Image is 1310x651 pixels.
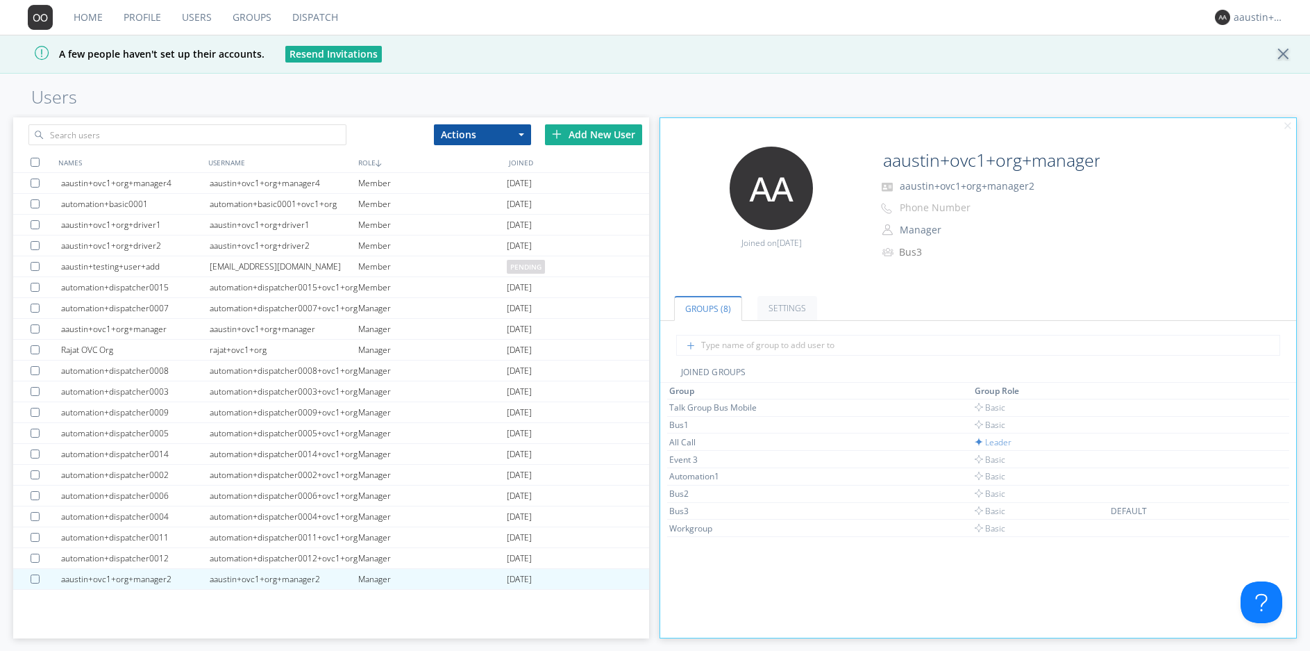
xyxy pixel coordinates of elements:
[210,465,358,485] div: automation+dispatcher0002+ovc1+org
[358,194,507,214] div: Member
[669,454,773,465] div: Event 3
[358,486,507,506] div: Manager
[13,486,649,506] a: automation+dispatcher0006automation+dispatcher0006+ovc1+orgManager[DATE]
[507,402,532,423] span: [DATE]
[210,236,358,256] div: aaustin+ovc1+org+driver2
[669,488,773,500] div: Bus2
[507,381,532,402] span: [DATE]
[900,179,1034,192] span: aaustin+ovc1+org+manager2
[660,366,1296,383] div: JOINED GROUPS
[358,527,507,547] div: Manager
[210,548,358,568] div: automation+dispatcher0012+ovc1+org
[674,296,742,321] a: Groups (8)
[358,423,507,443] div: Manager
[61,465,210,485] div: automation+dispatcher0002
[13,215,649,236] a: aaustin+ovc1+org+driver1aaustin+ovc1+org+driver1Member[DATE]
[61,256,210,277] div: aaustin+testing+user+add
[669,505,773,517] div: Bus3
[61,277,210,297] div: automation+dispatcher0015
[507,361,532,381] span: [DATE]
[669,419,773,431] div: Bus1
[358,402,507,422] div: Manager
[669,470,773,482] div: Automation1
[61,506,210,527] div: automation+dispatcher0004
[1241,582,1282,623] iframe: Toggle Customer Support
[13,548,649,569] a: automation+dispatcher0012automation+dispatcher0012+ovc1+orgManager[DATE]
[358,256,507,277] div: Member
[61,423,210,443] div: automation+dispatcher0005
[13,590,649,611] a: automation+dispatcher0001automation+dispatcher0001+ovc1+orgManager[DATE]
[355,152,505,172] div: ROLE
[210,298,358,318] div: automation+dispatcher0007+ovc1+org
[10,47,264,60] span: A few people haven't set up their accounts.
[507,215,532,236] span: [DATE]
[13,527,649,548] a: automation+dispatcher0011automation+dispatcher0011+ovc1+orgManager[DATE]
[507,486,532,506] span: [DATE]
[61,486,210,506] div: automation+dispatcher0006
[358,548,507,568] div: Manager
[13,361,649,381] a: automation+dispatcher0008automation+dispatcher0008+ovc1+orgManager[DATE]
[13,402,649,423] a: automation+dispatcher0009automation+dispatcher0009+ovc1+orgManager[DATE]
[1215,10,1230,25] img: 373638.png
[669,436,773,448] div: All Call
[507,194,532,215] span: [DATE]
[210,444,358,464] div: automation+dispatcher0014+ovc1+org
[507,340,532,361] span: [DATE]
[13,256,649,277] a: aaustin+testing+user+add[EMAIL_ADDRESS][DOMAIN_NAME]Memberpending
[61,569,210,589] div: aaustin+ovc1+org+manager2
[882,242,896,261] img: icon-alert-users-thin-outline.svg
[667,383,973,399] th: Toggle SortBy
[1111,505,1215,517] div: DEFAULT
[507,590,532,611] span: [DATE]
[1234,10,1286,24] div: aaustin+ovc1+org
[1109,383,1243,399] th: Toggle SortBy
[210,361,358,381] div: automation+dispatcher0008+ovc1+org
[358,444,507,464] div: Manager
[545,124,642,145] div: Add New User
[358,236,507,256] div: Member
[61,340,210,360] div: Rajat OVC Org
[899,245,1015,259] div: Bus3
[285,46,382,63] button: Resend Invitations
[13,465,649,486] a: automation+dispatcher0002automation+dispatcher0002+ovc1+orgManager[DATE]
[975,436,1011,448] span: Leader
[13,569,649,590] a: aaustin+ovc1+org+manager2aaustin+ovc1+org+manager2Manager[DATE]
[210,506,358,527] div: automation+dispatcher0004+ovc1+org
[205,152,355,172] div: USERNAME
[975,470,1005,482] span: Basic
[210,527,358,547] div: automation+dispatcher0011+ovc1+org
[210,194,358,214] div: automation+basic0001+ovc1+org
[895,220,1034,240] button: Manager
[210,173,358,193] div: aaustin+ovc1+org+manager4
[61,173,210,193] div: aaustin+ovc1+org+manager4
[975,419,1005,431] span: Basic
[975,402,1005,413] span: Basic
[210,590,358,610] div: automation+dispatcher0001+ovc1+org
[210,402,358,422] div: automation+dispatcher0009+ovc1+org
[210,215,358,235] div: aaustin+ovc1+org+driver1
[13,506,649,527] a: automation+dispatcher0004automation+dispatcher0004+ovc1+orgManager[DATE]
[210,277,358,297] div: automation+dispatcher0015+ovc1+org
[61,194,210,214] div: automation+basic0001
[210,319,358,339] div: aaustin+ovc1+org+manager
[13,236,649,256] a: aaustin+ovc1+org+driver2aaustin+ovc1+org+driver2Member[DATE]
[358,361,507,381] div: Manager
[507,423,532,444] span: [DATE]
[13,277,649,298] a: automation+dispatcher0015automation+dispatcher0015+ovc1+orgMember[DATE]
[358,298,507,318] div: Manager
[975,522,1005,534] span: Basic
[358,215,507,235] div: Member
[881,203,892,214] img: phone-outline.svg
[730,147,813,230] img: 373638.png
[13,444,649,465] a: automation+dispatcher0014automation+dispatcher0014+ovc1+orgManager[DATE]
[507,569,532,590] span: [DATE]
[210,256,358,277] div: [EMAIL_ADDRESS][DOMAIN_NAME]
[61,590,210,610] div: automation+dispatcher0001
[210,381,358,402] div: automation+dispatcher0003+ovc1+org
[61,381,210,402] div: automation+dispatcher0003
[358,340,507,360] div: Manager
[975,454,1005,465] span: Basic
[882,224,893,236] img: person-outline.svg
[358,381,507,402] div: Manager
[61,548,210,568] div: automation+dispatcher0012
